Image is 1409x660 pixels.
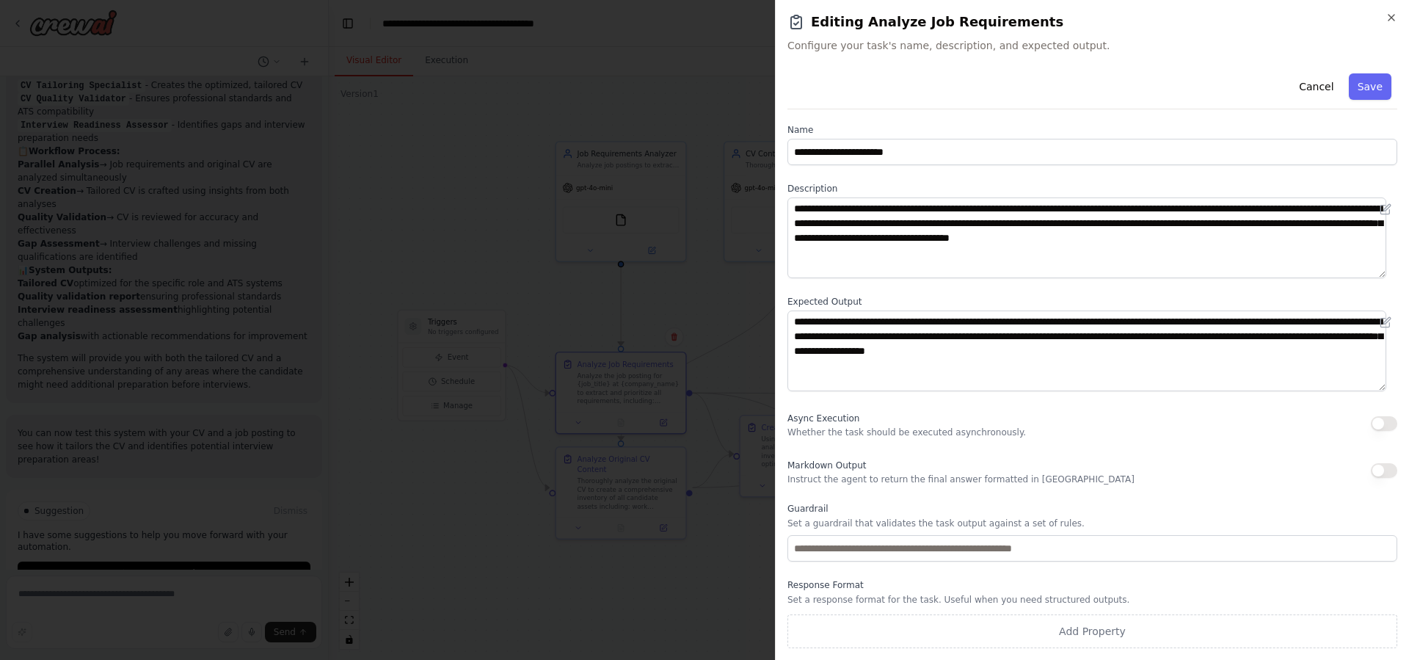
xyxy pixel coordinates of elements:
button: Cancel [1290,73,1342,100]
label: Response Format [787,579,1397,591]
button: Open in editor [1377,313,1394,331]
button: Save [1349,73,1391,100]
button: Add Property [787,614,1397,648]
p: Instruct the agent to return the final answer formatted in [GEOGRAPHIC_DATA] [787,474,1135,485]
p: Set a guardrail that validates the task output against a set of rules. [787,518,1397,529]
span: Markdown Output [787,460,866,471]
h2: Editing Analyze Job Requirements [787,12,1397,32]
p: Whether the task should be executed asynchronously. [787,427,1026,438]
span: Async Execution [787,413,859,424]
label: Expected Output [787,296,1397,308]
button: Open in editor [1377,200,1394,218]
label: Guardrail [787,503,1397,515]
span: Configure your task's name, description, and expected output. [787,38,1397,53]
p: Set a response format for the task. Useful when you need structured outputs. [787,594,1397,606]
label: Description [787,183,1397,195]
label: Name [787,124,1397,136]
